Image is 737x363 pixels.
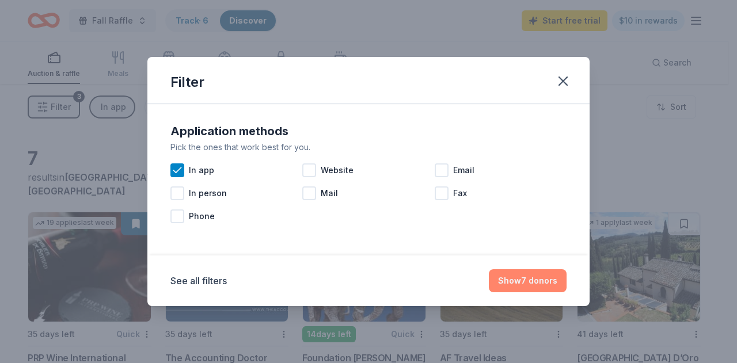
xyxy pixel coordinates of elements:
[189,186,227,200] span: In person
[170,122,567,140] div: Application methods
[321,163,354,177] span: Website
[170,274,227,288] button: See all filters
[489,269,567,292] button: Show7 donors
[189,209,215,223] span: Phone
[170,140,567,154] div: Pick the ones that work best for you.
[453,163,474,177] span: Email
[170,73,204,91] div: Filter
[453,186,467,200] span: Fax
[321,186,338,200] span: Mail
[189,163,214,177] span: In app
